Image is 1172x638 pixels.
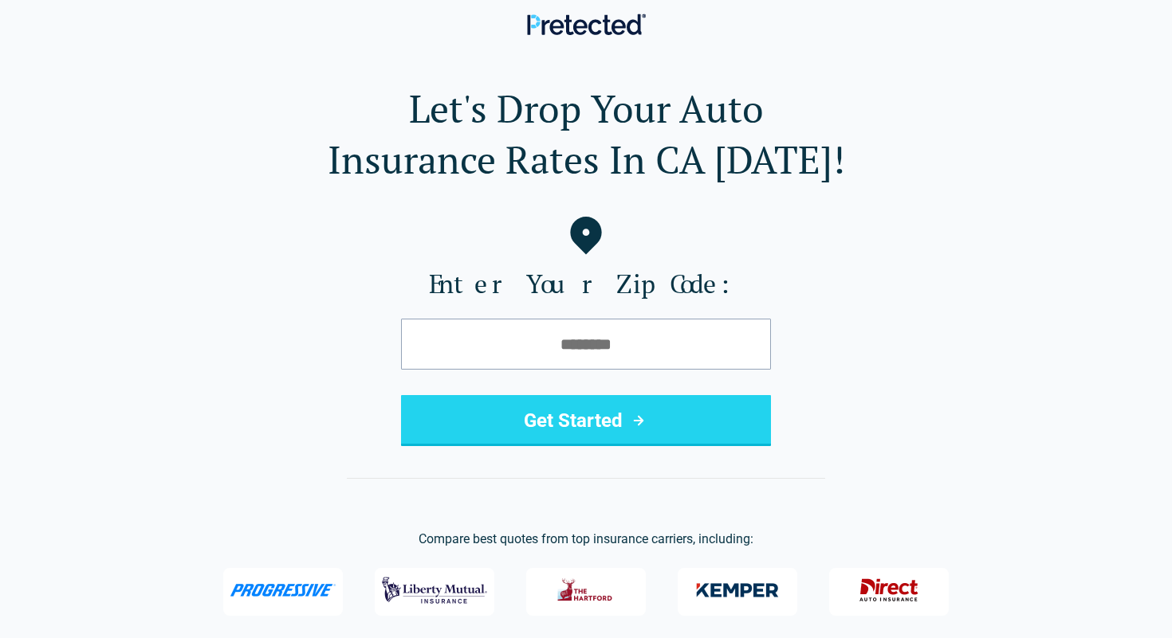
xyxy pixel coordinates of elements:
[401,395,771,446] button: Get Started
[527,14,646,35] img: Pretected
[26,530,1146,549] p: Compare best quotes from top insurance carriers, including:
[230,584,336,597] img: Progressive
[850,570,928,611] img: Direct General
[382,570,487,611] img: Liberty Mutual
[26,83,1146,185] h1: Let's Drop Your Auto Insurance Rates In CA [DATE]!
[685,570,790,611] img: Kemper
[26,268,1146,299] label: Enter Your Zip Code:
[547,570,625,611] img: The Hartford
